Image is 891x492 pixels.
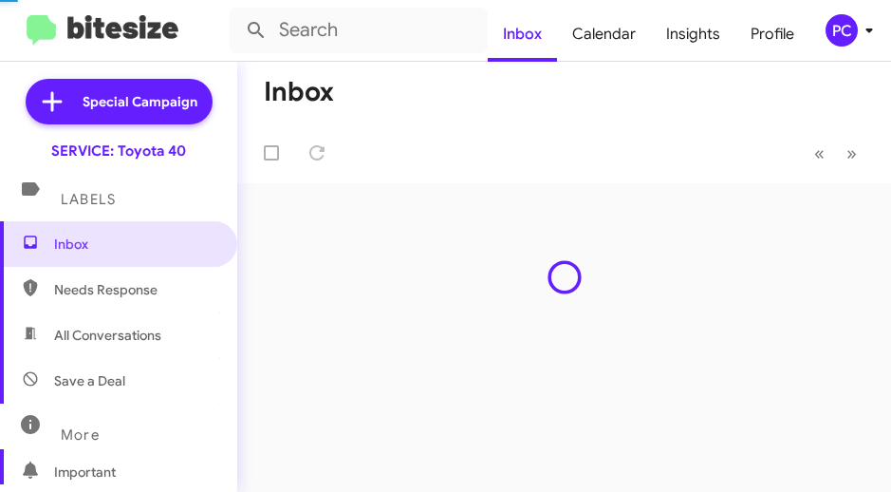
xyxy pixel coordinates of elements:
[804,134,868,173] nav: Page navigation example
[51,142,186,161] div: SERVICE: Toyota 40
[488,7,557,62] a: Inbox
[54,326,161,345] span: All Conversations
[54,280,215,299] span: Needs Response
[814,142,825,165] span: «
[61,191,116,208] span: Labels
[835,134,868,173] button: Next
[83,92,197,111] span: Special Campaign
[54,235,215,254] span: Inbox
[735,7,809,62] a: Profile
[54,463,215,482] span: Important
[54,371,125,390] span: Save a Deal
[651,7,735,62] a: Insights
[61,426,100,444] span: More
[826,14,858,47] div: PC
[26,79,213,124] a: Special Campaign
[557,7,651,62] a: Calendar
[809,14,870,47] button: PC
[846,142,857,165] span: »
[230,8,488,53] input: Search
[264,77,334,107] h1: Inbox
[803,134,836,173] button: Previous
